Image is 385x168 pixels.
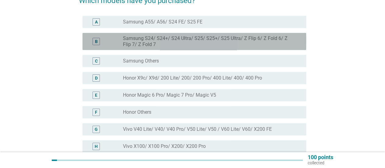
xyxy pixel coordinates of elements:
p: 100 points [308,155,333,160]
div: D [95,75,98,81]
label: Honor Magic 6 Pro/ Magic 7 Pro/ Magic V5 [123,92,216,98]
div: G [95,126,98,133]
label: Vivo V40 Lite/ V40/ V40 Pro/ V50 Lite/ V50 / V60 Lite/ V60/ X200 FE [123,126,272,132]
div: E [95,92,97,98]
label: Samsung Others [123,58,159,64]
label: Honor Others [123,109,151,115]
label: Honor X9c/ X9d/ 200 Lite/ 200/ 200 Pro/ 400 Lite/ 400/ 400 Pro [123,75,262,81]
label: Samsung A55/ A56/ S24 FE/ S25 FE [123,19,202,25]
div: A [95,19,98,25]
div: C [95,58,98,64]
div: B [95,38,98,45]
label: Vivo X100/ X100 Pro/ X200/ X200 Pro [123,143,206,149]
div: F [95,109,97,116]
div: H [95,143,98,150]
p: collected [308,160,333,166]
label: Samsung S24/ S24+/ S24 Ultra/ S25/ S25+/ S25 Ultra/ Z Flip 6/ Z Fold 6/ Z Flip 7/ Z Fold 7 [123,35,296,48]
